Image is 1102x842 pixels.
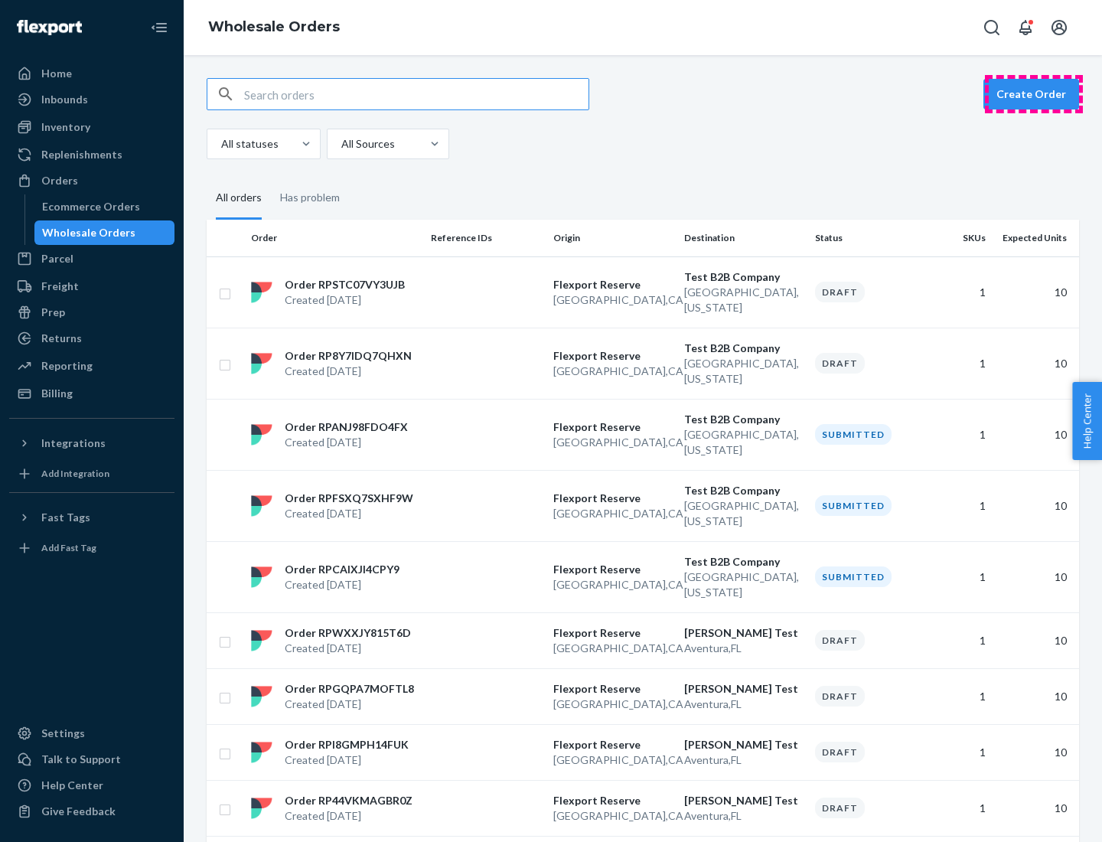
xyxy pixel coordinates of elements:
button: Integrations [9,431,174,455]
td: 1 [931,328,992,399]
img: Flexport logo [17,20,82,35]
a: Home [9,61,174,86]
td: 1 [931,612,992,668]
p: Flexport Reserve [553,348,672,364]
td: 1 [931,470,992,541]
a: Reporting [9,354,174,378]
button: Fast Tags [9,505,174,530]
a: Ecommerce Orders [34,194,175,219]
a: Inbounds [9,87,174,112]
td: 10 [992,668,1079,724]
input: All statuses [220,136,221,152]
p: [GEOGRAPHIC_DATA] , CA [553,752,672,768]
td: 1 [931,668,992,724]
div: Draft [815,686,865,707]
p: [GEOGRAPHIC_DATA] , CA [553,697,672,712]
p: Order RPGQPA7MOFTL8 [285,681,414,697]
td: 10 [992,399,1079,470]
td: 10 [992,780,1079,836]
div: Ecommerce Orders [42,199,140,214]
th: Order [245,220,425,256]
p: Order RPCAIXJI4CPY9 [285,562,399,577]
p: Created [DATE] [285,292,405,308]
p: [PERSON_NAME] Test [684,625,803,641]
img: flexport logo [251,282,272,303]
p: Test B2B Company [684,269,803,285]
a: Freight [9,274,174,299]
p: Aventura , FL [684,752,803,768]
div: Give Feedback [41,804,116,819]
td: 10 [992,541,1079,612]
div: Parcel [41,251,73,266]
ol: breadcrumbs [196,5,352,50]
div: Integrations [41,436,106,451]
a: Orders [9,168,174,193]
div: Replenishments [41,147,122,162]
a: Prep [9,300,174,325]
div: Help Center [41,778,103,793]
th: Origin [547,220,678,256]
p: [GEOGRAPHIC_DATA] , [US_STATE] [684,427,803,458]
th: Destination [678,220,809,256]
a: Add Integration [9,462,174,486]
p: [GEOGRAPHIC_DATA] , [US_STATE] [684,285,803,315]
a: Settings [9,721,174,746]
p: Test B2B Company [684,412,803,427]
p: [GEOGRAPHIC_DATA] , CA [553,641,672,656]
td: 1 [931,541,992,612]
div: Draft [815,353,865,374]
p: Flexport Reserve [553,419,672,435]
p: [GEOGRAPHIC_DATA] , CA [553,435,672,450]
p: Test B2B Company [684,341,803,356]
div: Draft [815,282,865,302]
p: Flexport Reserve [553,625,672,641]
p: Created [DATE] [285,364,412,379]
td: 1 [931,780,992,836]
div: All orders [216,178,262,220]
div: Talk to Support [41,752,121,767]
div: Orders [41,173,78,188]
input: Search orders [244,79,588,109]
th: Status [809,220,931,256]
button: Open notifications [1010,12,1041,43]
img: flexport logo [251,495,272,517]
button: Open account menu [1044,12,1074,43]
p: Order RPSTC07VY3UJB [285,277,405,292]
th: Reference IDs [425,220,547,256]
p: Flexport Reserve [553,793,672,808]
a: Parcel [9,246,174,271]
input: All Sources [340,136,341,152]
p: [GEOGRAPHIC_DATA] , [US_STATE] [684,569,803,600]
img: flexport logo [251,353,272,374]
td: 1 [931,724,992,780]
div: Draft [815,798,865,818]
div: Add Fast Tag [41,541,96,554]
td: 1 [931,399,992,470]
p: Test B2B Company [684,554,803,569]
td: 10 [992,256,1079,328]
div: Fast Tags [41,510,90,525]
p: [PERSON_NAME] Test [684,793,803,808]
button: Close Navigation [144,12,174,43]
a: Talk to Support [9,747,174,772]
p: Created [DATE] [285,435,408,450]
div: Inventory [41,119,90,135]
td: 10 [992,612,1079,668]
button: Create Order [983,79,1079,109]
p: Aventura , FL [684,641,803,656]
p: Flexport Reserve [553,277,672,292]
p: Flexport Reserve [553,562,672,577]
p: Order RP8Y7IDQ7QHXN [285,348,412,364]
div: Freight [41,279,79,294]
a: Replenishments [9,142,174,167]
p: [GEOGRAPHIC_DATA] , [US_STATE] [684,356,803,387]
td: 10 [992,328,1079,399]
button: Open Search Box [976,12,1007,43]
div: Wholesale Orders [42,225,135,240]
button: Help Center [1072,382,1102,460]
a: Billing [9,381,174,406]
a: Wholesale Orders [34,220,175,245]
p: [GEOGRAPHIC_DATA] , CA [553,364,672,379]
p: Order RPWXXJY815T6D [285,625,411,641]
